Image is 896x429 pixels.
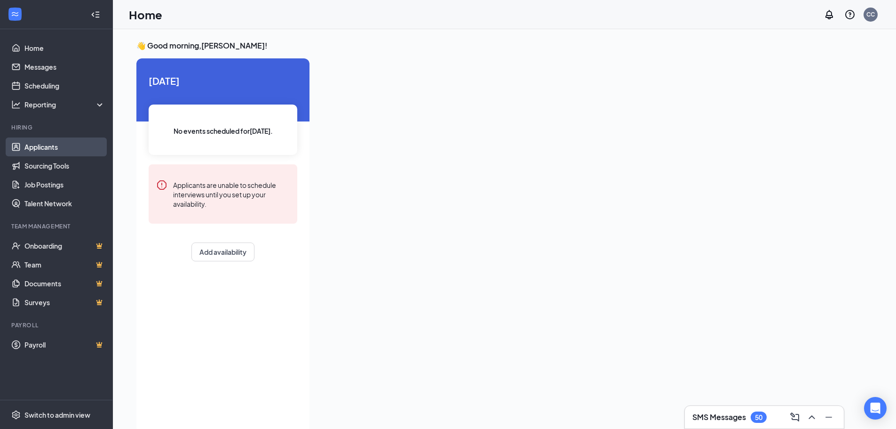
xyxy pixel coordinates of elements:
[191,243,254,261] button: Add availability
[24,236,105,255] a: OnboardingCrown
[692,412,746,422] h3: SMS Messages
[174,126,273,136] span: No events scheduled for [DATE] .
[24,194,105,213] a: Talent Network
[11,100,21,109] svg: Analysis
[24,57,105,76] a: Messages
[806,412,817,423] svg: ChevronUp
[24,138,105,156] a: Applicants
[24,274,105,293] a: DocumentsCrown
[136,40,844,51] h3: 👋 Good morning, [PERSON_NAME] !
[10,9,20,19] svg: WorkstreamLogo
[11,222,103,230] div: Team Management
[864,397,887,420] div: Open Intercom Messenger
[91,10,100,19] svg: Collapse
[824,9,835,20] svg: Notifications
[755,413,762,421] div: 50
[24,39,105,57] a: Home
[149,73,297,88] span: [DATE]
[11,410,21,420] svg: Settings
[173,179,290,209] div: Applicants are unable to schedule interviews until you set up your availability.
[821,410,836,425] button: Minimize
[129,7,162,23] h1: Home
[24,175,105,194] a: Job Postings
[844,9,856,20] svg: QuestionInfo
[24,410,90,420] div: Switch to admin view
[823,412,834,423] svg: Minimize
[24,156,105,175] a: Sourcing Tools
[24,335,105,354] a: PayrollCrown
[11,123,103,131] div: Hiring
[24,293,105,312] a: SurveysCrown
[24,76,105,95] a: Scheduling
[24,100,105,109] div: Reporting
[156,179,167,191] svg: Error
[804,410,819,425] button: ChevronUp
[787,410,802,425] button: ComposeMessage
[866,10,875,18] div: CC
[11,321,103,329] div: Payroll
[24,255,105,274] a: TeamCrown
[789,412,801,423] svg: ComposeMessage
